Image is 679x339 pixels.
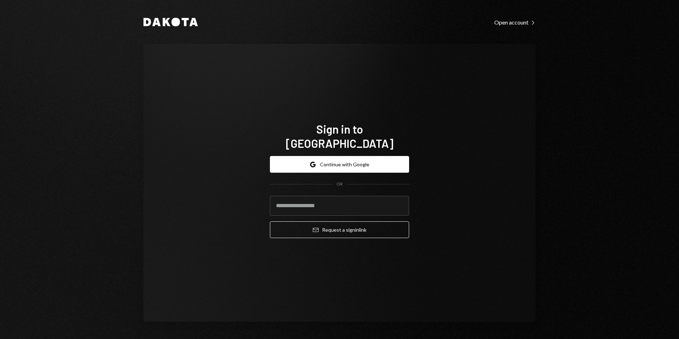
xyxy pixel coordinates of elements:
[494,18,536,26] a: Open account
[270,122,409,150] h1: Sign in to [GEOGRAPHIC_DATA]
[494,19,536,26] div: Open account
[270,156,409,173] button: Continue with Google
[337,181,343,187] div: OR
[270,221,409,238] button: Request a signinlink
